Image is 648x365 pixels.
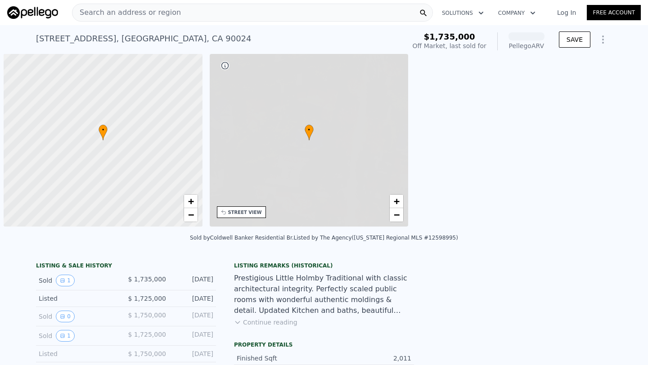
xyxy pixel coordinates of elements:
div: Listing Remarks (Historical) [234,262,414,269]
div: Listed [39,349,119,358]
div: • [99,125,108,140]
button: View historical data [56,330,75,342]
div: [DATE] [173,349,213,358]
a: Free Account [587,5,641,20]
div: Property details [234,341,414,348]
div: Pellego ARV [508,41,544,50]
button: Solutions [435,5,491,21]
button: SAVE [559,31,590,48]
span: + [394,196,400,207]
a: Zoom in [390,195,403,208]
button: Continue reading [234,318,297,327]
span: $ 1,725,000 [128,295,166,302]
button: Show Options [594,31,612,49]
span: $ 1,725,000 [128,331,166,338]
span: + [188,196,193,207]
a: Zoom in [184,195,198,208]
span: $ 1,750,000 [128,312,166,319]
a: Zoom out [390,208,403,222]
div: Listed by The Agency ([US_STATE] Regional MLS #12598995) [294,235,458,241]
a: Zoom out [184,208,198,222]
div: Sold [39,275,119,286]
div: LISTING & SALE HISTORY [36,262,216,271]
div: Sold [39,330,119,342]
button: View historical data [56,275,75,286]
span: − [394,209,400,220]
div: Finished Sqft [237,354,324,363]
span: $ 1,735,000 [128,276,166,283]
div: Off Market, last sold for [413,41,486,50]
div: Prestigious Little Holmby Traditional with classic architectural integrity. Perfectly scaled publ... [234,273,414,316]
div: [DATE] [173,294,213,303]
div: [DATE] [173,275,213,286]
div: [DATE] [173,330,213,342]
div: STREET VIEW [228,209,262,216]
img: Pellego [7,6,58,19]
div: 2,011 [324,354,411,363]
span: • [305,126,314,134]
div: Sold by Coldwell Banker Residential Br . [190,235,293,241]
div: Listed [39,294,119,303]
div: Sold [39,311,119,322]
button: Company [491,5,543,21]
span: $ 1,750,000 [128,350,166,357]
div: [STREET_ADDRESS] , [GEOGRAPHIC_DATA] , CA 90024 [36,32,252,45]
span: • [99,126,108,134]
span: $1,735,000 [424,32,475,41]
div: • [305,125,314,140]
a: Log In [546,8,587,17]
div: [DATE] [173,311,213,322]
span: Search an address or region [72,7,181,18]
span: − [188,209,193,220]
button: View historical data [56,311,75,322]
